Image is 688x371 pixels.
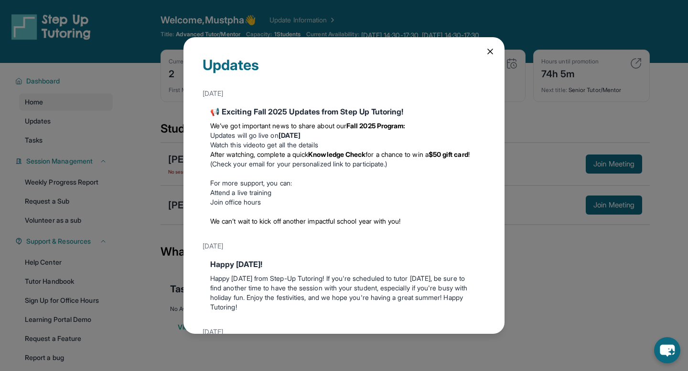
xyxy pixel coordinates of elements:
p: For more support, you can: [210,178,478,188]
span: We’ve got important news to share about our [210,122,346,130]
div: Updates [203,56,485,85]
strong: Knowledge Check [308,150,365,158]
a: Attend a live training [210,188,272,196]
div: 📢 Exciting Fall 2025 Updates from Step Up Tutoring! [210,106,478,117]
div: [DATE] [203,323,485,340]
strong: $50 gift card [429,150,468,158]
strong: [DATE] [279,131,301,139]
li: (Check your email for your personalized link to participate.) [210,150,478,169]
p: Happy [DATE] from Step-Up Tutoring! If you're scheduled to tutor [DATE], be sure to find another ... [210,274,478,312]
span: for a chance to win a [365,150,428,158]
div: Happy [DATE]! [210,258,478,270]
button: chat-button [654,337,680,363]
span: We can’t wait to kick off another impactful school year with you! [210,217,401,225]
div: [DATE] [203,85,485,102]
div: [DATE] [203,237,485,255]
li: to get all the details [210,140,478,150]
a: Watch this video [210,141,259,149]
span: After watching, complete a quick [210,150,308,158]
span: ! [468,150,470,158]
strong: Fall 2025 Program: [346,122,405,130]
a: Join office hours [210,198,261,206]
li: Updates will go live on [210,131,478,140]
